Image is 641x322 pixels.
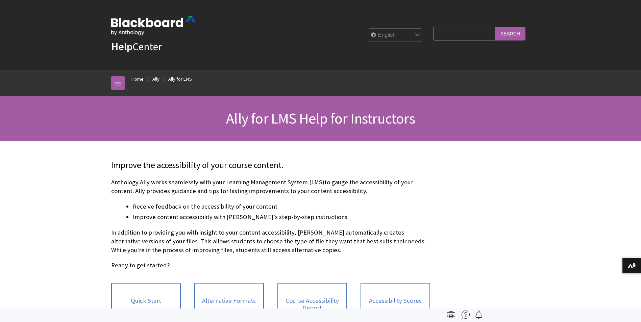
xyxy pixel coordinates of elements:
strong: Help [111,40,132,53]
a: Home [131,75,144,83]
select: Site Language Selector [368,29,422,42]
p: In addition to providing you with insight to your content accessibility, [PERSON_NAME] automatica... [111,228,430,255]
a: HelpCenter [111,40,162,53]
a: Ally [152,75,159,83]
img: More help [462,311,470,319]
img: Blackboard by Anthology [111,16,196,35]
a: Alternative Formats [194,283,264,319]
img: Follow this page [475,311,483,319]
p: Ready to get started? [111,261,430,270]
li: Receive feedback on the accessibility of your content [133,202,430,211]
a: Accessibility Scores [361,283,430,319]
p: Improve the accessibility of your course content. [111,159,430,171]
img: Print [447,311,455,319]
li: Improve content accessibility with [PERSON_NAME]'s step-by-step instructions [133,212,430,222]
a: Ally for LMS [168,75,192,83]
span: Ally for LMS Help for Instructors [226,109,415,128]
a: Quick Start [111,283,181,319]
input: Search [495,27,525,40]
p: Anthology Ally works seamlessly with your Learning Management System (LMS)to gauge the accessibil... [111,178,430,195]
